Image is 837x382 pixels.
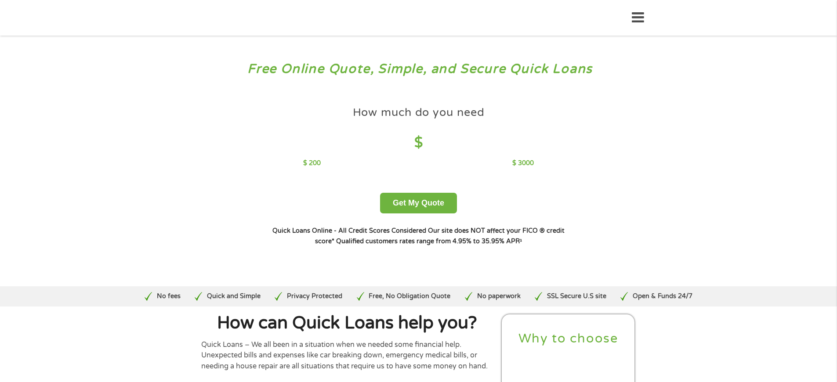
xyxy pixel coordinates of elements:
h1: How can Quick Loans help you? [201,314,493,332]
h4: $ [303,134,534,152]
p: SSL Secure U.S site [547,292,606,301]
p: No paperwork [477,292,521,301]
p: Quick Loans – We all been in a situation when we needed some financial help. Unexpected bills and... [201,339,493,371]
strong: Quick Loans Online - All Credit Scores Considered [272,227,426,234]
p: Quick and Simple [207,292,261,301]
p: No fees [157,292,181,301]
h4: How much do you need [353,105,485,120]
h3: Free Online Quote, Simple, and Secure Quick Loans [25,61,812,77]
button: Get My Quote [380,193,457,213]
strong: Our site does NOT affect your FICO ® credit score* [315,227,565,245]
p: $ 200 [303,159,321,168]
p: Open & Funds 24/7 [633,292,692,301]
p: $ 3000 [512,159,534,168]
h2: Why to choose [509,331,628,347]
strong: Qualified customers rates range from 4.95% to 35.95% APR¹ [336,238,522,245]
p: Privacy Protected [287,292,342,301]
p: Free, No Obligation Quote [369,292,450,301]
